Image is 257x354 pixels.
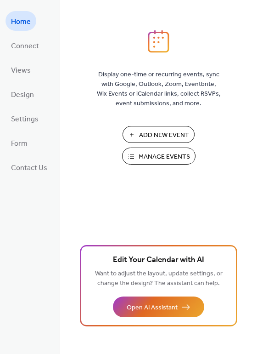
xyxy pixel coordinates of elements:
span: Connect [11,39,39,53]
a: Contact Us [6,157,53,177]
img: logo_icon.svg [148,30,169,53]
span: Views [11,63,31,78]
span: Edit Your Calendar with AI [113,254,204,267]
span: Settings [11,112,39,126]
button: Add New Event [123,126,195,143]
span: Display one-time or recurring events, sync with Google, Outlook, Zoom, Eventbrite, Wix Events or ... [97,70,221,108]
span: Manage Events [139,152,190,162]
span: Contact Us [11,161,47,175]
span: Want to adjust the layout, update settings, or change the design? The assistant can help. [95,268,223,290]
a: Connect [6,35,45,55]
span: Add New Event [139,131,189,140]
span: Form [11,137,28,151]
a: Form [6,133,33,153]
span: Open AI Assistant [127,303,178,313]
a: Design [6,84,39,104]
button: Manage Events [122,148,196,165]
span: Design [11,88,34,102]
button: Open AI Assistant [113,297,204,317]
a: Home [6,11,36,31]
a: Settings [6,108,44,128]
a: Views [6,60,36,80]
span: Home [11,15,31,29]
